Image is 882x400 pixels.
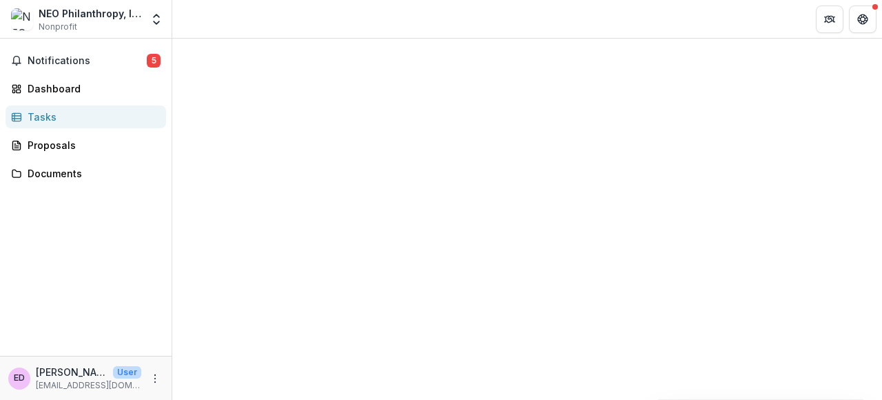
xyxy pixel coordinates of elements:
[147,370,163,387] button: More
[6,134,166,157] a: Proposals
[6,77,166,100] a: Dashboard
[39,21,77,33] span: Nonprofit
[36,379,141,392] p: [EMAIL_ADDRESS][DOMAIN_NAME]
[28,81,155,96] div: Dashboard
[147,6,166,33] button: Open entity switcher
[28,55,147,67] span: Notifications
[28,166,155,181] div: Documents
[11,8,33,30] img: NEO Philanthropy, Inc.
[28,138,155,152] div: Proposals
[28,110,155,124] div: Tasks
[6,50,166,72] button: Notifications5
[816,6,843,33] button: Partners
[147,54,161,68] span: 5
[14,374,25,383] div: Eleonora Davidyan
[36,365,107,379] p: [PERSON_NAME]
[6,106,166,128] a: Tasks
[849,6,876,33] button: Get Help
[6,162,166,185] a: Documents
[113,366,141,379] p: User
[39,6,141,21] div: NEO Philanthropy, Inc.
